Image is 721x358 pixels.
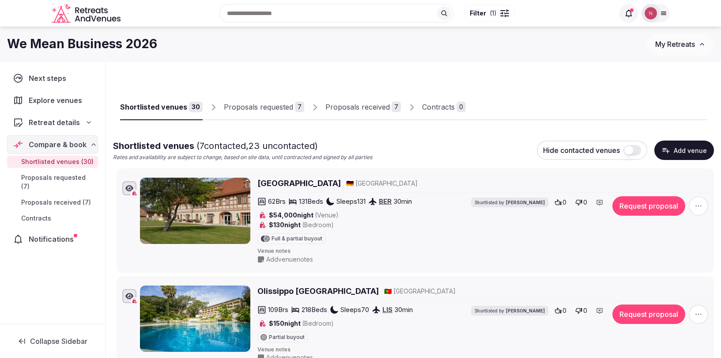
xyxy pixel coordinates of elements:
div: 7 [295,102,304,112]
div: Proposals requested [224,102,293,112]
span: (Venue) [315,211,339,219]
a: Explore venues [7,91,98,110]
button: Request proposal [612,196,685,216]
span: $54,000 night [269,211,339,220]
span: 0 [562,306,566,315]
span: Compare & book [29,139,87,150]
div: Contracts [422,102,455,112]
span: 30 min [393,197,412,206]
span: Sleeps 70 [340,305,369,314]
img: Nathalia Bilotti [645,7,657,19]
a: BER [379,197,392,206]
span: 62 Brs [268,197,286,206]
button: 0 [552,196,569,209]
span: Venue notes [257,248,708,255]
span: Proposals received (7) [21,198,91,207]
span: Explore venues [29,95,86,106]
span: Retreat details [29,117,80,128]
span: [PERSON_NAME] [506,199,545,206]
h1: We Mean Business 2026 [7,35,157,53]
span: Collapse Sidebar [30,337,87,346]
span: 218 Beds [302,305,327,314]
a: Olissippo [GEOGRAPHIC_DATA] [257,286,379,297]
span: ( 7 contacted, 23 uncontacted) [196,141,318,151]
a: Proposals received7 [325,95,401,120]
span: 🇵🇹 [384,287,392,295]
div: Shortlisted by [471,198,548,207]
span: [PERSON_NAME] [506,308,545,314]
span: Hide contacted venues [543,146,620,155]
span: (Bedroom) [302,221,334,229]
span: Sleeps 131 [336,197,366,206]
span: Venue notes [257,346,708,354]
a: Proposals received (7) [7,196,98,209]
span: 0 [562,198,566,207]
button: Collapse Sidebar [7,331,98,351]
a: LIS [382,305,393,314]
span: 131 Beds [299,197,323,206]
a: Next steps [7,69,98,88]
button: Request proposal [612,305,685,324]
span: Filter [470,9,486,18]
button: 0 [573,196,590,209]
div: 7 [392,102,401,112]
span: Full & partial buyout [272,236,322,241]
span: 0 [583,306,587,315]
span: Proposals requested (7) [21,173,94,191]
div: 0 [457,102,466,112]
span: 🇩🇪 [346,179,354,187]
a: Shortlisted venues30 [120,95,203,120]
a: Shortlisted venues (30) [7,156,98,168]
span: [GEOGRAPHIC_DATA] [393,287,456,296]
a: Visit the homepage [52,4,122,23]
div: Shortlisted venues [120,102,187,112]
button: Filter(1) [464,5,515,22]
button: My Retreats [647,33,714,55]
span: Contracts [21,214,51,223]
span: (Bedroom) [302,320,334,327]
a: [GEOGRAPHIC_DATA] [257,178,341,189]
span: My Retreats [655,40,695,49]
span: Next steps [29,73,70,84]
img: Schloss Lübbenau [140,178,250,244]
a: Contracts [7,212,98,225]
span: 109 Brs [268,305,288,314]
span: $130 night [269,221,334,229]
div: Proposals received [325,102,390,112]
svg: Retreats and Venues company logo [52,4,122,23]
span: Notifications [29,234,77,244]
a: Proposals requested (7) [7,171,98,193]
span: ( 1 ) [490,9,497,18]
p: Rates and availability are subject to change, based on site data, until contracted and signed by ... [113,154,372,161]
img: Olissippo Lapa Palace [140,286,250,352]
button: 🇩🇪 [346,179,354,188]
a: Proposals requested7 [224,95,304,120]
span: 30 min [394,305,413,314]
span: Shortlisted venues [113,141,318,151]
span: Shortlisted venues (30) [21,157,94,166]
div: 30 [189,102,203,112]
a: Notifications [7,230,98,248]
div: Shortlisted by [471,306,548,316]
a: Contracts0 [422,95,466,120]
button: 0 [573,305,590,317]
button: Add venue [654,141,714,160]
span: Add venue notes [266,255,313,264]
span: [GEOGRAPHIC_DATA] [355,179,418,188]
span: 0 [583,198,587,207]
button: 🇵🇹 [384,287,392,296]
span: $150 night [269,319,334,328]
span: Partial buyout [269,335,305,340]
button: 0 [552,305,569,317]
